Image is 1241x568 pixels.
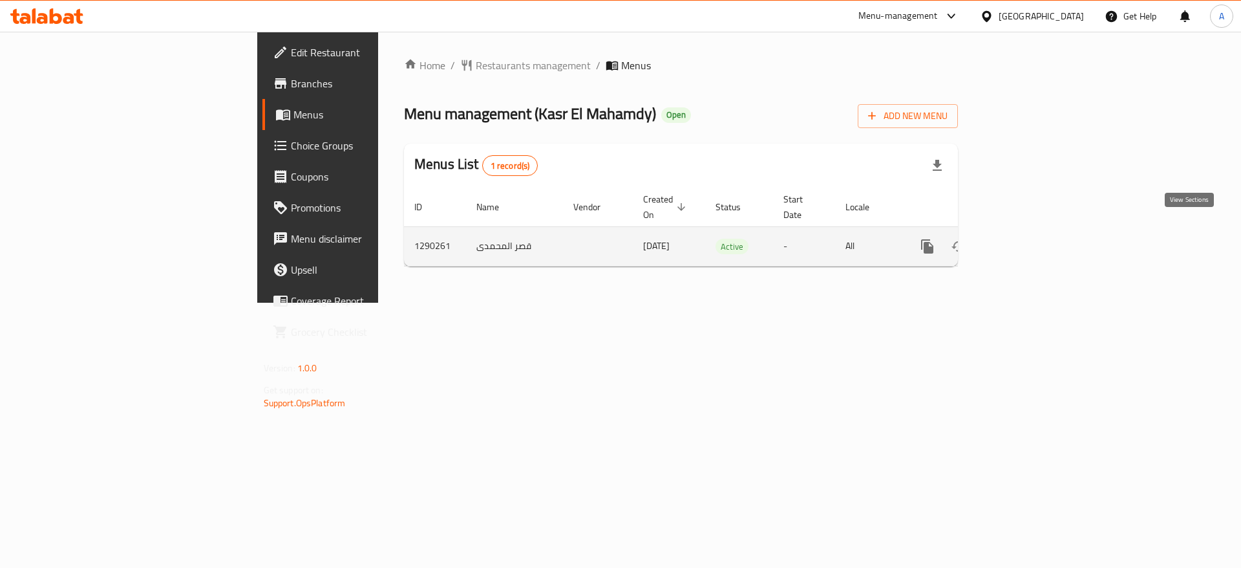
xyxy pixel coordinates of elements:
[661,107,691,123] div: Open
[621,58,651,73] span: Menus
[262,37,465,68] a: Edit Restaurant
[922,150,953,181] div: Export file
[482,155,538,176] div: Total records count
[262,254,465,285] a: Upsell
[414,155,538,176] h2: Menus List
[404,99,656,128] span: Menu management ( Kasr El Mahamdy )
[291,293,454,309] span: Coverage Report
[835,226,902,266] td: All
[414,199,439,215] span: ID
[573,199,617,215] span: Vendor
[264,395,346,411] a: Support.OpsPlatform
[291,200,454,215] span: Promotions
[868,108,948,124] span: Add New Menu
[291,231,454,246] span: Menu disclaimer
[262,316,465,347] a: Grocery Checklist
[1219,9,1224,23] span: A
[291,138,454,153] span: Choice Groups
[596,58,600,73] li: /
[262,285,465,316] a: Coverage Report
[999,9,1084,23] div: [GEOGRAPHIC_DATA]
[902,188,1046,227] th: Actions
[858,8,938,24] div: Menu-management
[262,192,465,223] a: Promotions
[291,262,454,278] span: Upsell
[404,58,958,73] nav: breadcrumb
[262,161,465,192] a: Coupons
[466,226,563,266] td: قصر المحمدى
[661,109,691,120] span: Open
[264,382,323,399] span: Get support on:
[716,199,758,215] span: Status
[783,191,820,223] span: Start Date
[773,226,835,266] td: -
[476,58,591,73] span: Restaurants management
[643,191,690,223] span: Created On
[262,130,465,161] a: Choice Groups
[483,160,538,172] span: 1 record(s)
[264,360,295,377] span: Version:
[404,188,1046,267] table: enhanced table
[297,360,317,377] span: 1.0.0
[845,199,886,215] span: Locale
[262,223,465,254] a: Menu disclaimer
[293,107,454,122] span: Menus
[716,239,748,254] span: Active
[262,68,465,99] a: Branches
[262,99,465,130] a: Menus
[291,76,454,91] span: Branches
[291,324,454,340] span: Grocery Checklist
[943,231,974,262] button: Change Status
[291,45,454,60] span: Edit Restaurant
[476,199,516,215] span: Name
[291,169,454,184] span: Coupons
[643,237,670,254] span: [DATE]
[858,104,958,128] button: Add New Menu
[460,58,591,73] a: Restaurants management
[912,231,943,262] button: more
